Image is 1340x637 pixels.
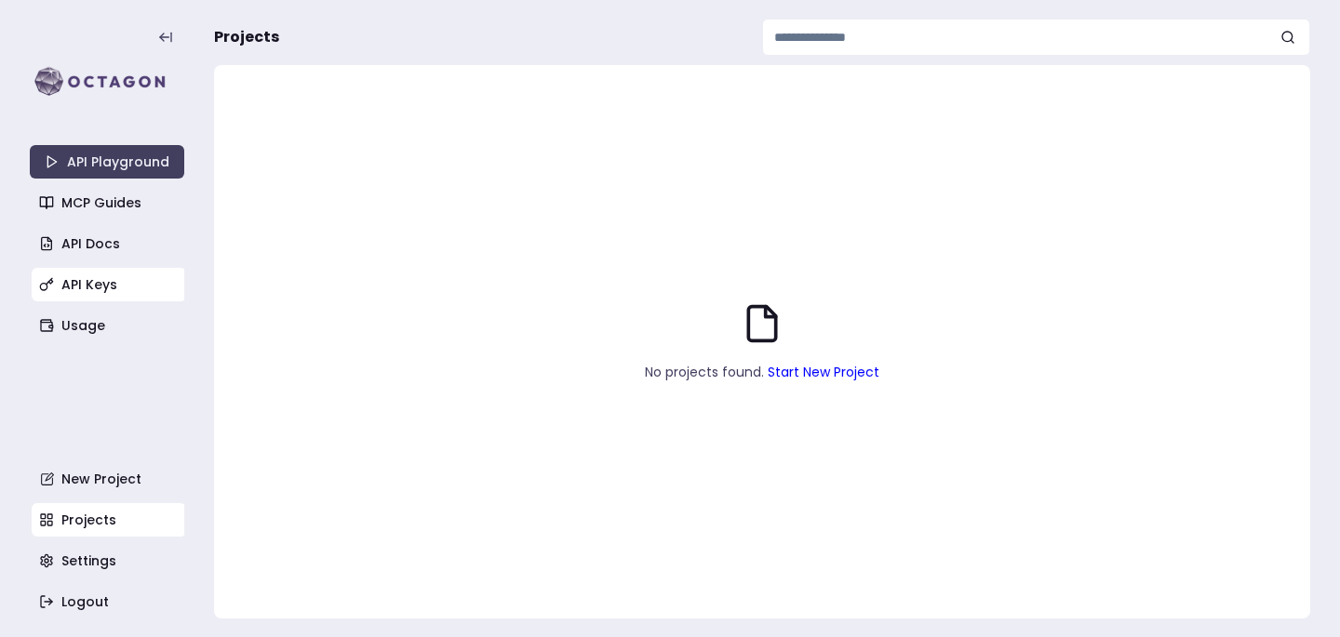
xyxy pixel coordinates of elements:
[32,268,186,301] a: API Keys
[214,26,279,48] span: Projects
[32,186,186,219] a: MCP Guides
[768,363,879,381] a: Start New Project
[32,227,186,260] a: API Docs
[32,503,186,537] a: Projects
[32,462,186,496] a: New Project
[32,544,186,577] a: Settings
[32,585,186,618] a: Logout
[558,363,966,381] p: No projects found.
[30,63,184,100] img: logo-rect-yK7x_WSZ.svg
[32,309,186,342] a: Usage
[30,145,184,179] a: API Playground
